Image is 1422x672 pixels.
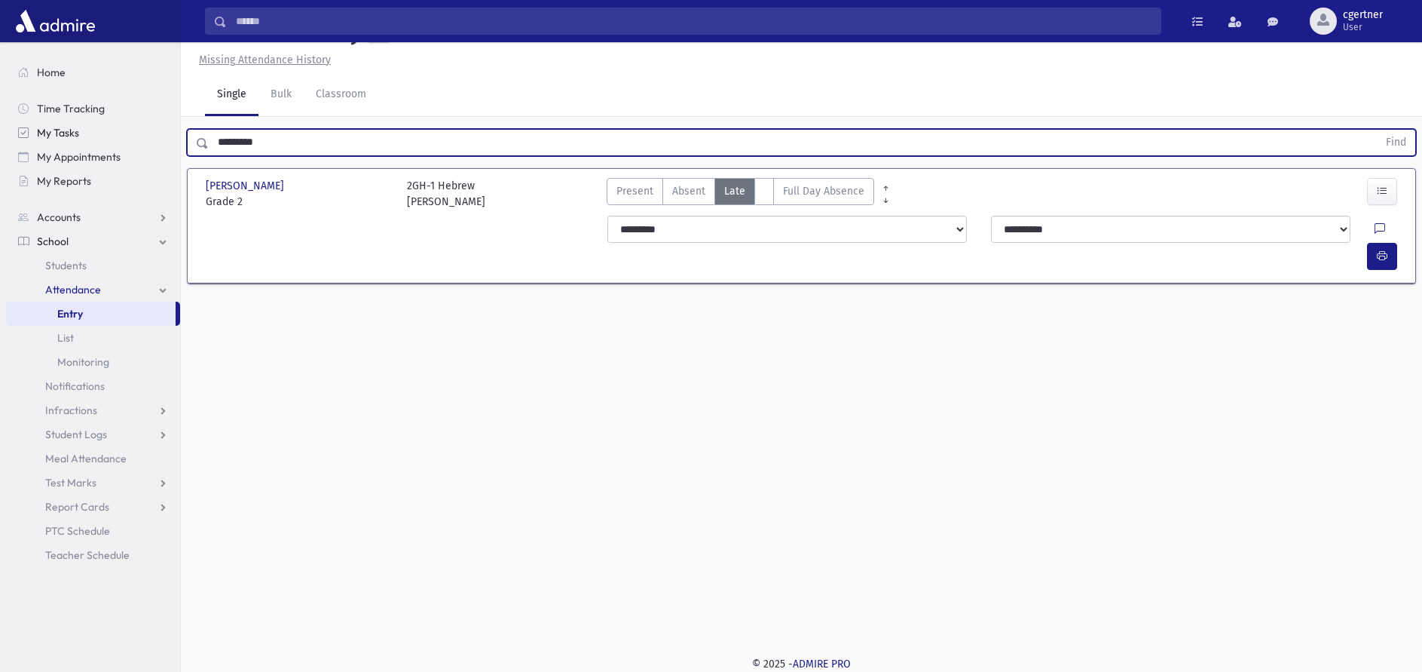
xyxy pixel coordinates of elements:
span: My Appointments [37,150,121,164]
a: List [6,326,180,350]
span: Accounts [37,210,81,224]
a: Infractions [6,398,180,422]
span: Attendance [45,283,101,296]
u: Missing Attendance History [199,54,331,66]
span: Home [37,66,66,79]
a: Classroom [304,74,378,116]
span: My Reports [37,174,91,188]
span: Infractions [45,404,97,417]
span: Present [616,183,653,199]
a: Teacher Schedule [6,543,180,567]
span: School [37,235,69,248]
a: Notifications [6,374,180,398]
div: AttTypes [607,178,874,210]
span: Late [724,183,745,199]
a: Monitoring [6,350,180,374]
span: Entry [57,307,83,321]
a: Single [205,74,258,116]
span: Notifications [45,379,105,393]
span: User [1343,21,1383,33]
div: © 2025 - [205,656,1398,672]
span: Test Marks [45,476,96,489]
a: Students [6,253,180,278]
a: Meal Attendance [6,446,180,471]
span: Full Day Absence [783,183,864,199]
input: Search [227,8,1161,35]
a: Student Logs [6,422,180,446]
a: My Reports [6,169,180,193]
span: Time Tracking [37,102,105,115]
span: Meal Attendance [45,452,127,465]
a: My Appointments [6,145,180,169]
span: Student Logs [45,428,107,441]
span: [PERSON_NAME] [206,178,287,194]
span: Monitoring [57,355,109,369]
span: My Tasks [37,126,79,140]
a: Report Cards [6,495,180,519]
a: Missing Attendance History [193,54,331,66]
span: Absent [672,183,705,199]
a: Bulk [258,74,304,116]
a: Time Tracking [6,97,180,121]
a: Attendance [6,278,180,302]
a: My Tasks [6,121,180,145]
a: Home [6,60,180,84]
button: Find [1377,130,1415,155]
a: Test Marks [6,471,180,495]
a: Accounts [6,205,180,229]
a: Entry [6,302,176,326]
span: Grade 2 [206,194,392,210]
a: School [6,229,180,253]
span: Report Cards [45,500,109,514]
a: PTC Schedule [6,519,180,543]
span: cgertner [1343,9,1383,21]
span: Students [45,259,87,272]
div: 2GH-1 Hebrew [PERSON_NAME] [407,178,485,210]
span: List [57,331,74,345]
span: PTC Schedule [45,524,110,538]
img: AdmirePro [12,6,99,36]
span: Teacher Schedule [45,548,130,562]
